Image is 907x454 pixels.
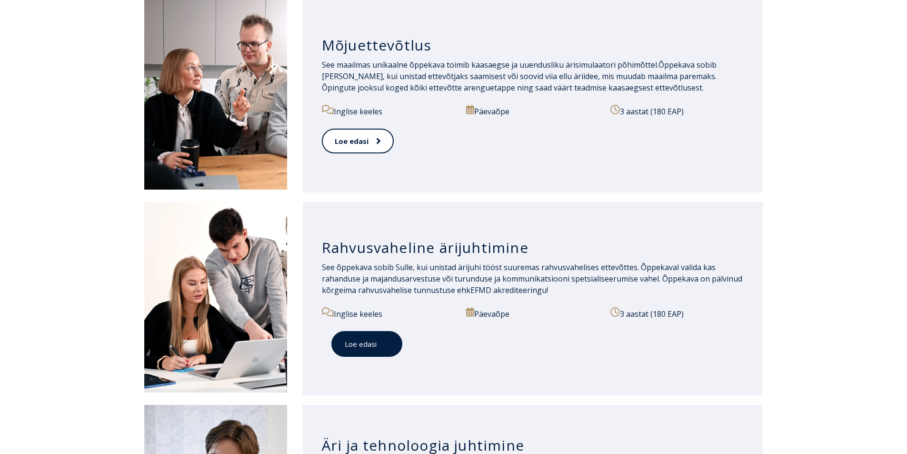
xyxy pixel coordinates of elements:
[466,105,599,117] p: Päevaõpe
[322,129,394,154] a: Loe edasi
[322,60,717,93] span: Õppekava sobib [PERSON_NAME], kui unistad ettevõtjaks saamisest või soovid viia ellu äriidee, mis...
[322,239,744,257] h3: Rahvusvaheline ärijuhtimine
[610,105,734,117] p: 3 aastat (180 EAP)
[610,307,744,320] p: 3 aastat (180 EAP)
[322,307,455,320] p: Inglise keeles
[322,60,658,70] span: See maailmas unikaalne õppekava toimib kaasaegse ja uuendusliku ärisimulaatori põhimõttel.
[322,262,742,295] span: See õppekava sobib Sulle, kui unistad ärijuhi tööst suuremas rahvusvahelises ettevõttes. Õppekava...
[470,285,547,295] a: EFMD akrediteeringu
[322,36,744,54] h3: Mõjuettevõtlus
[322,105,455,117] p: Inglise keeles
[466,307,599,320] p: Päevaõpe
[331,331,402,357] a: Loe edasi
[144,202,287,393] img: Rahvusvaheline ärijuhtimine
